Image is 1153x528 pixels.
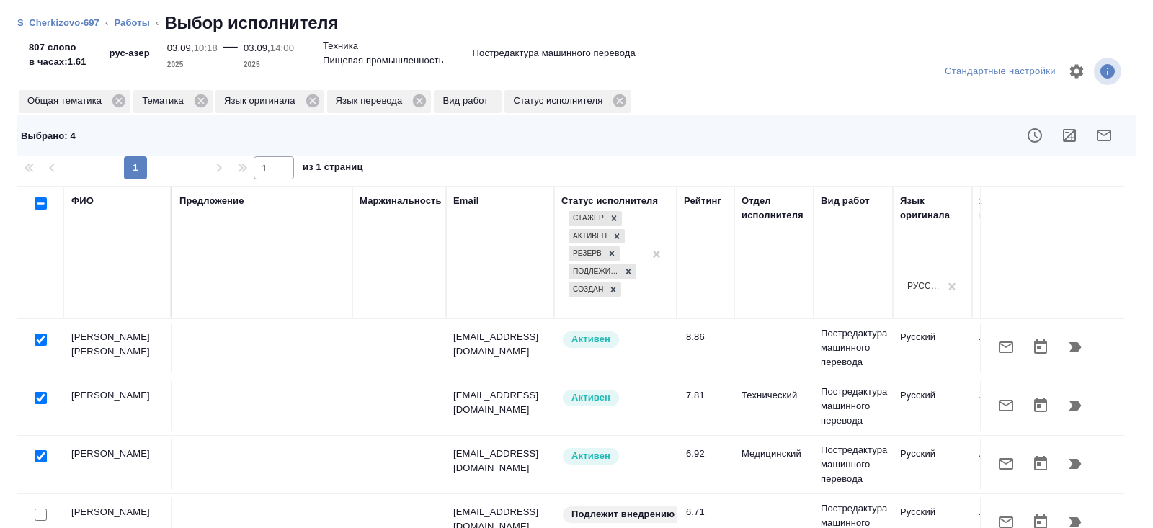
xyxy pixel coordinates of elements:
div: Статус исполнителя [561,194,658,208]
p: Вид работ [442,94,493,108]
div: Русский [907,280,940,292]
div: Маржинальность [360,194,442,208]
div: Стажер, Активен, Резерв, Подлежит внедрению, Создан [567,263,638,281]
input: Выбери исполнителей, чтобы отправить приглашение на работу [35,509,47,521]
td: [PERSON_NAME] [64,439,172,490]
div: Язык оригинала [900,194,965,223]
div: — [223,35,238,72]
div: Стажер, Активен, Резерв, Подлежит внедрению, Создан [567,228,626,246]
p: Тематика [142,94,189,108]
div: Язык перевода [979,194,1044,223]
p: Постредактура машинного перевода [821,385,886,428]
a: Работы [114,17,150,28]
p: Язык перевода [336,94,408,108]
p: Активен [571,449,610,463]
button: Продолжить [1058,330,1092,364]
div: Предложение [179,194,244,208]
div: Стажер [569,211,606,226]
div: Язык перевода [327,90,432,113]
span: Выбрано : 4 [21,130,76,141]
button: Отправить предложение о работе [989,330,1023,364]
td: Медицинский [734,439,814,490]
button: Продолжить [1058,447,1092,481]
div: Свежая кровь: на первые 3 заказа по тематике ставь редактора и фиксируй оценки [561,505,669,524]
td: Технический [734,381,814,431]
div: Статус исполнителя [504,90,631,113]
div: Подлежит внедрению [569,264,620,279]
p: 10:18 [194,42,218,53]
p: Активен [571,390,610,405]
div: Общая тематика [19,90,130,113]
p: [EMAIL_ADDRESS][DOMAIN_NAME] [453,388,547,417]
span: из 1 страниц [303,158,363,179]
h2: Выбор исполнителя [164,12,338,35]
button: Продолжить [1058,388,1092,423]
div: Рядовой исполнитель: назначай с учетом рейтинга [561,388,669,408]
a: S_Cherkizovo-697 [17,17,99,28]
button: Показать доступность исполнителя [1018,118,1052,153]
td: Азербайджанский [972,323,1051,373]
p: Статус исполнителя [513,94,607,108]
div: 6.92 [686,447,727,461]
div: Резерв [569,246,604,261]
div: Стажер, Активен, Резерв, Подлежит внедрению, Создан [567,281,623,299]
div: Вид работ [821,194,870,208]
td: [PERSON_NAME] [PERSON_NAME] [64,323,172,373]
div: Активен [569,229,609,244]
div: Стажер, Активен, Резерв, Подлежит внедрению, Создан [567,245,621,263]
button: Отправить предложение о работе [989,447,1023,481]
div: Рядовой исполнитель: назначай с учетом рейтинга [561,447,669,466]
p: 03.09, [167,42,194,53]
div: Отдел исполнителя [742,194,806,223]
td: [PERSON_NAME] [64,381,172,431]
p: Язык оригинала [224,94,301,108]
td: Азербайджанский [972,381,1051,431]
td: Азербайджанский [972,439,1051,490]
p: [EMAIL_ADDRESS][DOMAIN_NAME] [453,330,547,359]
button: Отправить предложение о работе [989,388,1023,423]
li: ‹ [156,16,159,30]
button: Открыть календарь загрузки [1023,330,1058,364]
li: ‹ [105,16,108,30]
div: Рядовой исполнитель: назначай с учетом рейтинга [561,330,669,349]
p: Подлежит внедрению [571,507,675,522]
button: Рассчитать маржинальность заказа [1052,118,1087,153]
div: Создан [569,282,605,297]
td: Русский [893,439,972,490]
div: Язык оригинала [215,90,324,113]
div: Тематика [133,90,213,113]
div: 7.81 [686,388,727,403]
div: Стажер, Активен, Резерв, Подлежит внедрению, Создан [567,210,623,228]
p: Постредактура машинного перевода [821,443,886,486]
nav: breadcrumb [17,12,1136,35]
p: Постредактура машинного перевода [473,46,636,61]
button: Открыть календарь загрузки [1023,447,1058,481]
td: Русский [893,323,972,373]
div: Email [453,194,478,208]
p: 03.09, [244,42,270,53]
p: 807 слово [29,40,86,55]
div: 6.71 [686,505,727,519]
div: Рейтинг [684,194,721,208]
div: ФИО [71,194,94,208]
p: Активен [571,332,610,346]
p: Техника [323,39,358,53]
p: Постредактура машинного перевода [821,326,886,370]
div: 8.86 [686,330,727,344]
div: split button [941,61,1059,83]
button: Открыть календарь загрузки [1023,388,1058,423]
p: [EMAIL_ADDRESS][DOMAIN_NAME] [453,447,547,475]
p: 14:00 [270,42,294,53]
td: Русский [893,381,972,431]
p: Общая тематика [27,94,107,108]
